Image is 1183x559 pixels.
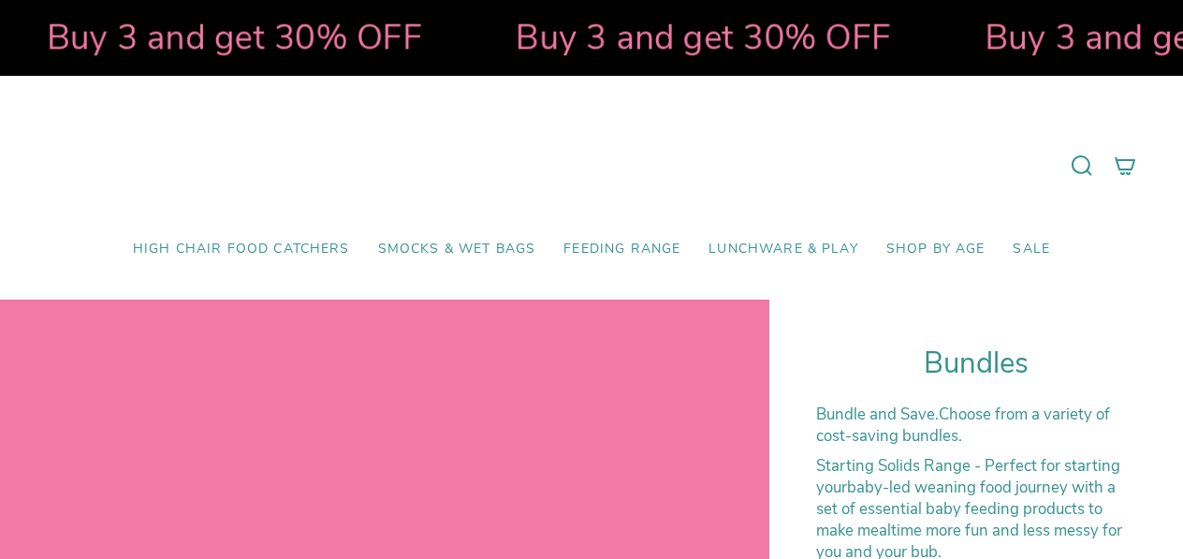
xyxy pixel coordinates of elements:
[364,228,550,272] a: Smocks & Wet Bags
[708,242,857,257] span: Lunchware & Play
[816,455,971,477] strong: Starting Solids Range
[549,228,694,272] a: Feeding Range
[378,242,536,257] span: Smocks & Wet Bags
[872,228,1000,272] a: Shop by Age
[1013,242,1050,257] span: SALE
[816,404,1136,447] p: Choose from a variety of cost-saving bundles.
[999,228,1064,272] a: SALE
[816,404,939,425] strong: Bundle and Save.
[119,228,364,272] a: High Chair Food Catchers
[431,104,753,228] a: Mumma’s Little Helpers
[694,228,871,272] a: Lunchware & Play
[133,242,350,257] span: High Chair Food Catchers
[886,242,986,257] span: Shop by Age
[29,14,404,61] strong: Buy 3 and get 30% OFF
[563,242,680,257] span: Feeding Range
[498,14,873,61] strong: Buy 3 and get 30% OFF
[816,346,1136,381] h1: Bundles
